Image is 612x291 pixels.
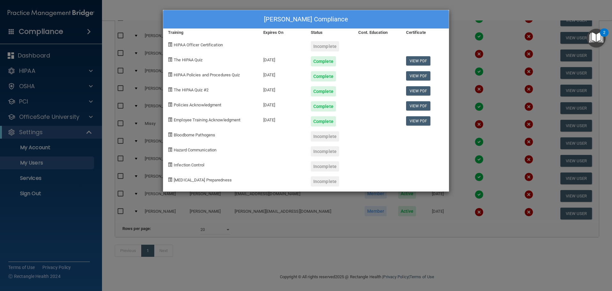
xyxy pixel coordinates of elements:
[174,118,240,122] span: Employee Training Acknowledgment
[311,41,339,51] div: Incomplete
[603,33,605,41] div: 2
[174,42,223,47] span: HIPAA Officer Certification
[174,73,240,77] span: HIPAA Policies and Procedures Quiz
[259,29,306,36] div: Expires On
[311,71,336,81] div: Complete
[163,29,259,36] div: Training
[174,148,216,152] span: Hazard Communication
[311,56,336,66] div: Complete
[174,163,204,167] span: Infection Control
[259,66,306,81] div: [DATE]
[406,86,431,96] a: View PDF
[406,56,431,65] a: View PDF
[259,51,306,66] div: [DATE]
[401,29,449,36] div: Certificate
[311,116,336,126] div: Complete
[174,133,215,137] span: Bloodborne Pathogens
[174,57,202,62] span: The HIPAA Quiz
[174,88,208,92] span: The HIPAA Quiz #2
[311,86,336,96] div: Complete
[311,131,339,142] div: Incomplete
[259,81,306,96] div: [DATE]
[306,29,353,36] div: Status
[311,101,336,111] div: Complete
[163,10,449,29] div: [PERSON_NAME] Compliance
[311,161,339,172] div: Incomplete
[587,29,606,48] button: Open Resource Center, 2 new notifications
[406,71,431,80] a: View PDF
[311,146,339,157] div: Incomplete
[259,96,306,111] div: [DATE]
[353,29,401,36] div: Cont. Education
[311,176,339,187] div: Incomplete
[259,111,306,126] div: [DATE]
[406,116,431,126] a: View PDF
[406,101,431,111] a: View PDF
[174,103,221,107] span: Policies Acknowledgment
[174,178,232,182] span: [MEDICAL_DATA] Preparedness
